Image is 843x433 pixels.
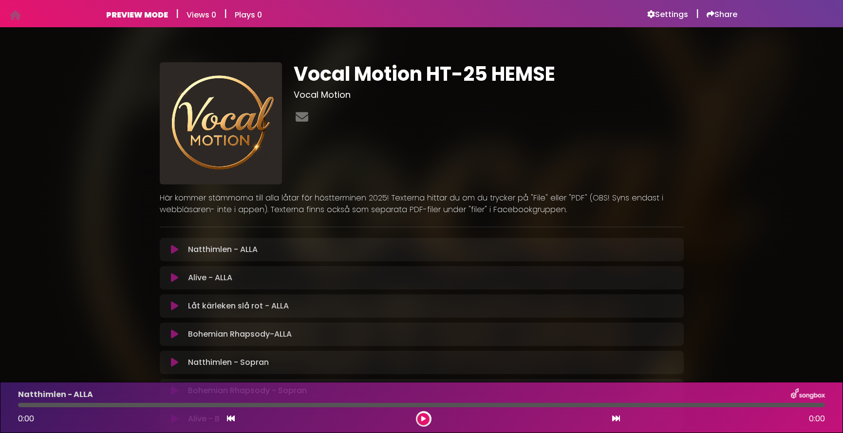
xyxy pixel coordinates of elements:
[188,244,258,255] p: Natthimlen - ALLA
[294,62,684,86] h1: Vocal Motion HT-25 HEMSE
[809,413,825,425] span: 0:00
[647,10,688,19] a: Settings
[160,62,282,184] img: pGlB4Q9wSIK9SaBErEAn
[188,300,289,312] p: Låt kärleken slå rot - ALLA
[187,10,216,19] h6: Views 0
[294,90,684,100] h3: Vocal Motion
[188,357,269,368] p: Natthimlen - Sopran
[235,10,262,19] h6: Plays 0
[791,388,825,401] img: songbox-logo-white.png
[188,328,292,340] p: Bohemian Rhapsody-ALLA
[188,272,232,284] p: Alive - ALLA
[106,10,168,19] h6: PREVIEW MODE
[696,8,699,19] h5: |
[707,10,737,19] a: Share
[160,192,684,216] p: Här kommer stämmorna till alla låtar för höstterminen 2025! Texterna hittar du om du trycker på "...
[18,413,34,424] span: 0:00
[176,8,179,19] h5: |
[224,8,227,19] h5: |
[18,389,93,400] p: Natthimlen - ALLA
